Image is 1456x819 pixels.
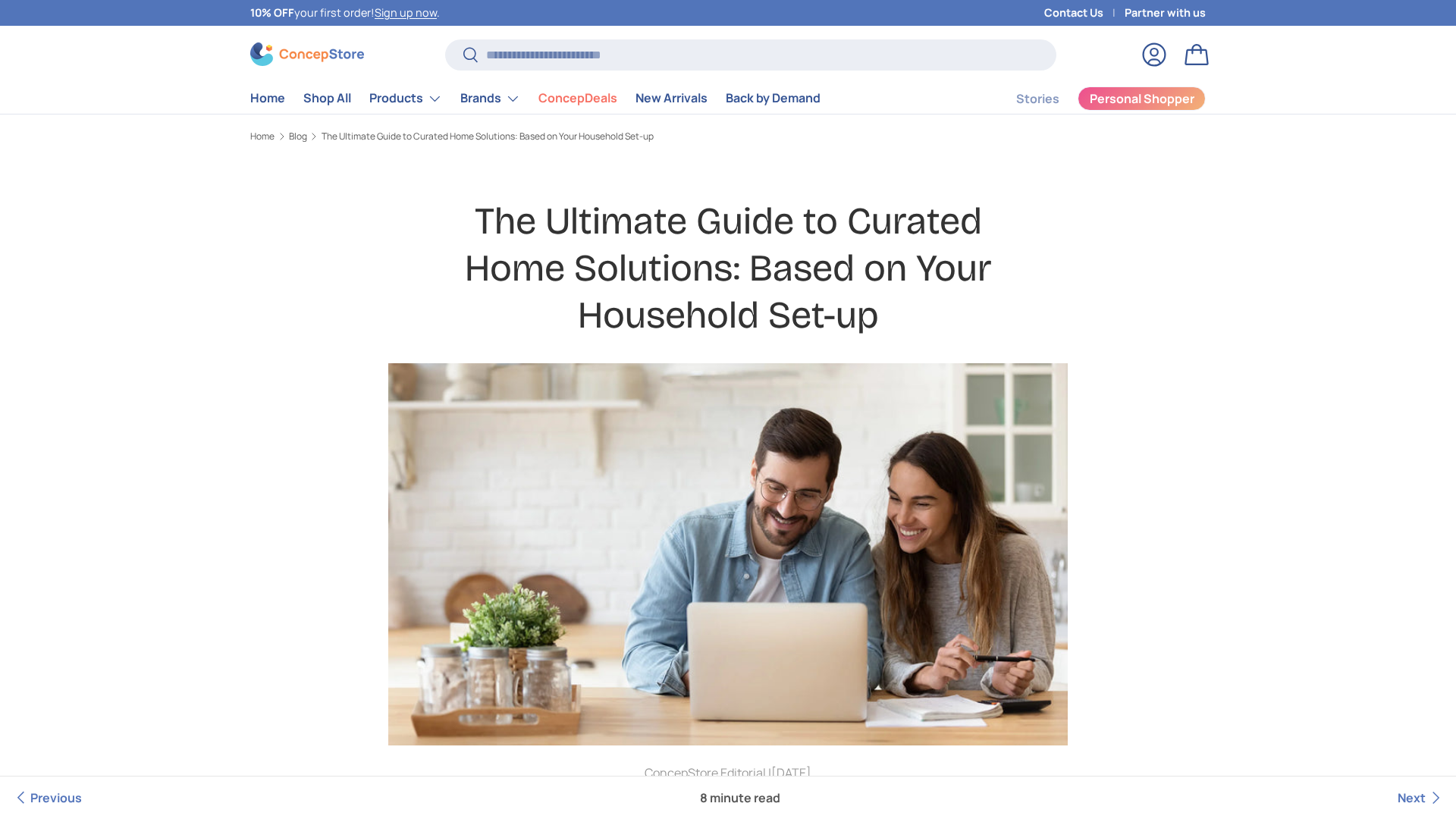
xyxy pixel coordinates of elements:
a: Contact Us [1044,5,1125,21]
a: New Arrivals [635,83,708,113]
a: Blog [289,132,307,141]
span: Personal Shopper [1090,93,1194,105]
a: Previous [12,777,82,819]
a: Shop All [303,83,351,113]
a: Home [250,83,285,113]
p: your first order! . [250,5,440,21]
img: ConcepStore [250,42,364,66]
summary: Products [360,83,451,114]
a: Personal Shopper [1078,86,1206,111]
nav: Primary [250,83,821,114]
nav: Breadcrumbs [250,130,1206,143]
a: Stories [1016,84,1059,114]
h1: The Ultimate Guide to Curated Home Solutions: Based on Your Household Set-up [437,198,1019,340]
p: ConcepStore Editorial | [437,764,1019,782]
a: The Ultimate Guide to Curated Home Solutions: Based on Your Household Set-up [322,132,654,141]
span: 8 minute read [688,777,792,819]
a: Home [250,132,275,141]
a: Back by Demand [726,83,821,113]
strong: 10% OFF [250,5,294,20]
nav: Secondary [980,83,1206,114]
time: [DATE] [771,764,811,781]
summary: Brands [451,83,529,114]
a: ConcepDeals [538,83,617,113]
a: Products [369,83,442,114]
a: Partner with us [1125,5,1206,21]
span: Next [1398,789,1426,806]
a: Next [1398,777,1444,819]
span: Previous [30,789,82,806]
a: Brands [460,83,520,114]
img: couple-planning-something-concepstore-eguide [388,363,1068,745]
a: Sign up now [375,5,437,20]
